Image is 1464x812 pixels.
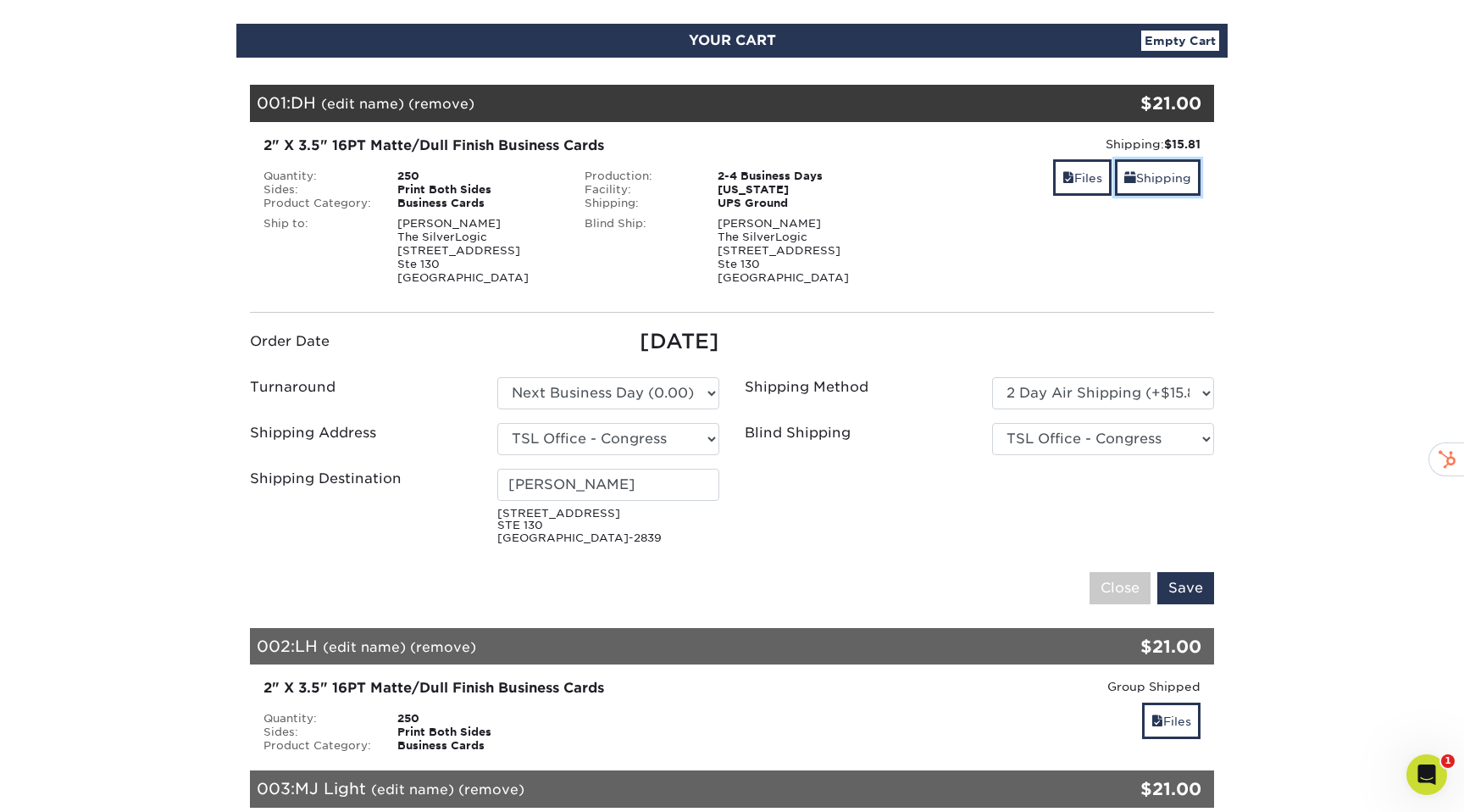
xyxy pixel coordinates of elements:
[295,779,366,798] span: MJ Light
[385,739,572,753] div: Business Cards
[1090,572,1151,604] input: Close
[1115,159,1201,196] a: Shipping
[385,712,572,726] div: 250
[408,96,474,112] a: (remove)
[250,85,1053,122] div: 001:
[251,726,385,739] div: Sides:
[1062,171,1074,185] span: files
[250,770,1053,808] div: 003:
[705,197,892,210] div: UPS Ground
[1406,754,1447,795] iframe: Intercom live chat
[905,136,1201,153] div: Shipping:
[250,423,376,443] label: Shipping Address
[385,170,572,183] div: 250
[263,678,879,698] div: 2" X 3.5" 16PT Matte/Dull Finish Business Cards
[251,739,385,753] div: Product Category:
[1151,715,1163,728] span: files
[1053,159,1112,196] a: Files
[1053,776,1201,802] div: $21.00
[705,217,892,285] div: [PERSON_NAME] The SilverLogic [STREET_ADDRESS] Ste 130 [GEOGRAPHIC_DATA]
[458,781,524,798] a: (remove)
[371,781,454,798] a: (edit name)
[385,197,572,210] div: Business Cards
[385,217,572,285] div: [PERSON_NAME] The SilverLogic [STREET_ADDRESS] Ste 130 [GEOGRAPHIC_DATA]
[905,678,1201,695] div: Group Shipped
[250,469,402,489] label: Shipping Destination
[1441,754,1455,768] span: 1
[572,170,706,183] div: Production:
[705,170,892,183] div: 2-4 Business Days
[250,628,1053,665] div: 002:
[410,639,476,655] a: (remove)
[1142,703,1201,739] a: Files
[251,170,385,183] div: Quantity:
[572,197,706,210] div: Shipping:
[250,331,330,352] label: Order Date
[251,712,385,726] div: Quantity:
[745,377,868,398] label: Shipping Method
[497,326,719,357] div: [DATE]
[1124,171,1136,185] span: shipping
[1053,634,1201,659] div: $21.00
[497,508,719,545] small: [STREET_ADDRESS] STE 130 [GEOGRAPHIC_DATA]-2839
[1164,137,1201,151] strong: $15.81
[295,637,318,655] span: LH
[263,136,879,156] div: 2" X 3.5" 16PT Matte/Dull Finish Business Cards
[251,217,385,285] div: Ship to:
[321,96,404,112] a: (edit name)
[572,183,706,197] div: Facility:
[250,377,335,398] label: Turnaround
[572,217,706,285] div: Blind Ship:
[385,183,572,197] div: Print Both Sides
[291,93,316,112] span: DH
[1141,31,1219,51] a: Empty Cart
[323,639,406,655] a: (edit name)
[251,197,385,210] div: Product Category:
[385,726,572,739] div: Print Both Sides
[689,32,776,48] span: YOUR CART
[705,183,892,197] div: [US_STATE]
[251,183,385,197] div: Sides:
[1157,572,1214,604] input: Save
[745,423,851,443] label: Blind Shipping
[1053,91,1201,116] div: $21.00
